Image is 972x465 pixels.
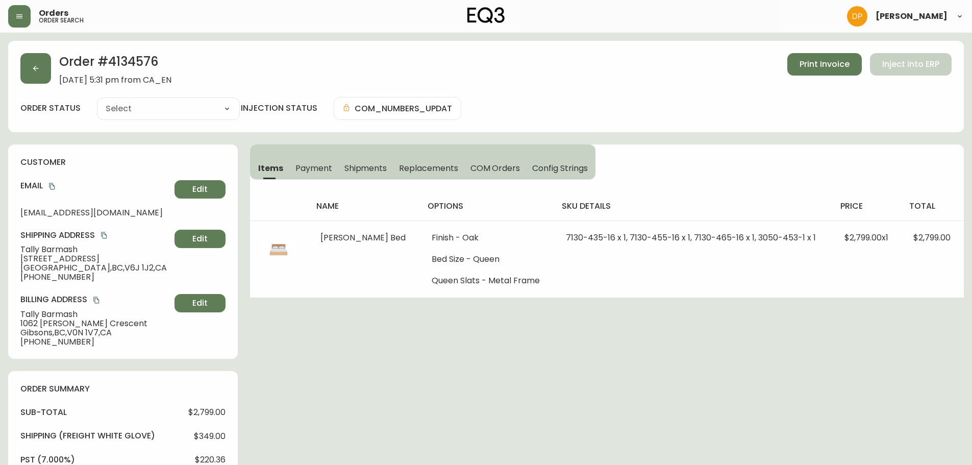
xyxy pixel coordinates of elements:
button: copy [47,181,57,191]
span: [PERSON_NAME] Bed [320,232,406,243]
span: 7130-435-16 x 1, 7130-455-16 x 1, 7130-465-16 x 1, 3050-453-1 x 1 [566,232,816,243]
h4: Shipping Address [20,230,170,241]
span: Gibsons , BC , V0N 1V7 , CA [20,328,170,337]
li: Bed Size - Queen [432,255,542,264]
button: Edit [175,294,226,312]
span: Shipments [344,163,387,174]
span: 1062 [PERSON_NAME] Crescent [20,319,170,328]
button: Edit [175,230,226,248]
img: logo [467,7,505,23]
button: copy [99,230,109,240]
h2: Order # 4134576 [59,53,171,76]
h4: order summary [20,383,226,395]
span: Edit [192,298,208,309]
span: Items [258,163,283,174]
span: Replacements [399,163,458,174]
span: $2,799.00 [913,232,951,243]
span: [DATE] 5:31 pm from CA_EN [59,76,171,85]
label: order status [20,103,81,114]
span: $220.36 [195,455,226,464]
h4: Billing Address [20,294,170,305]
span: Payment [295,163,332,174]
h4: sku details [562,201,824,212]
span: [STREET_ADDRESS] [20,254,170,263]
span: [PHONE_NUMBER] [20,273,170,282]
span: Print Invoice [800,59,850,70]
span: Edit [192,233,208,244]
li: Queen Slats - Metal Frame [432,276,542,285]
h4: sub-total [20,407,67,418]
button: Print Invoice [787,53,862,76]
span: $2,799.00 [188,408,226,417]
h4: total [909,201,956,212]
li: Finish - Oak [432,233,542,242]
span: [PERSON_NAME] [876,12,948,20]
img: 7130-435-13-400-1-cliuqinbw0f1w0122i7rupzrm.jpg [262,233,295,266]
span: $349.00 [194,432,226,441]
h4: customer [20,157,226,168]
span: [EMAIL_ADDRESS][DOMAIN_NAME] [20,208,170,217]
span: Orders [39,9,68,17]
span: Edit [192,184,208,195]
span: [PHONE_NUMBER] [20,337,170,347]
h4: Email [20,180,170,191]
h4: injection status [241,103,317,114]
button: Edit [175,180,226,199]
span: $2,799.00 x 1 [844,232,888,243]
img: b0154ba12ae69382d64d2f3159806b19 [847,6,867,27]
span: [GEOGRAPHIC_DATA] , BC , V6J 1J2 , CA [20,263,170,273]
h4: price [840,201,893,212]
h4: options [428,201,546,212]
span: Tally Barmash [20,245,170,254]
h4: Shipping ( Freight White Glove ) [20,430,155,442]
h4: name [316,201,411,212]
span: Tally Barmash [20,310,170,319]
button: copy [91,295,102,305]
span: COM Orders [470,163,520,174]
h5: order search [39,17,84,23]
span: Config Strings [532,163,587,174]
